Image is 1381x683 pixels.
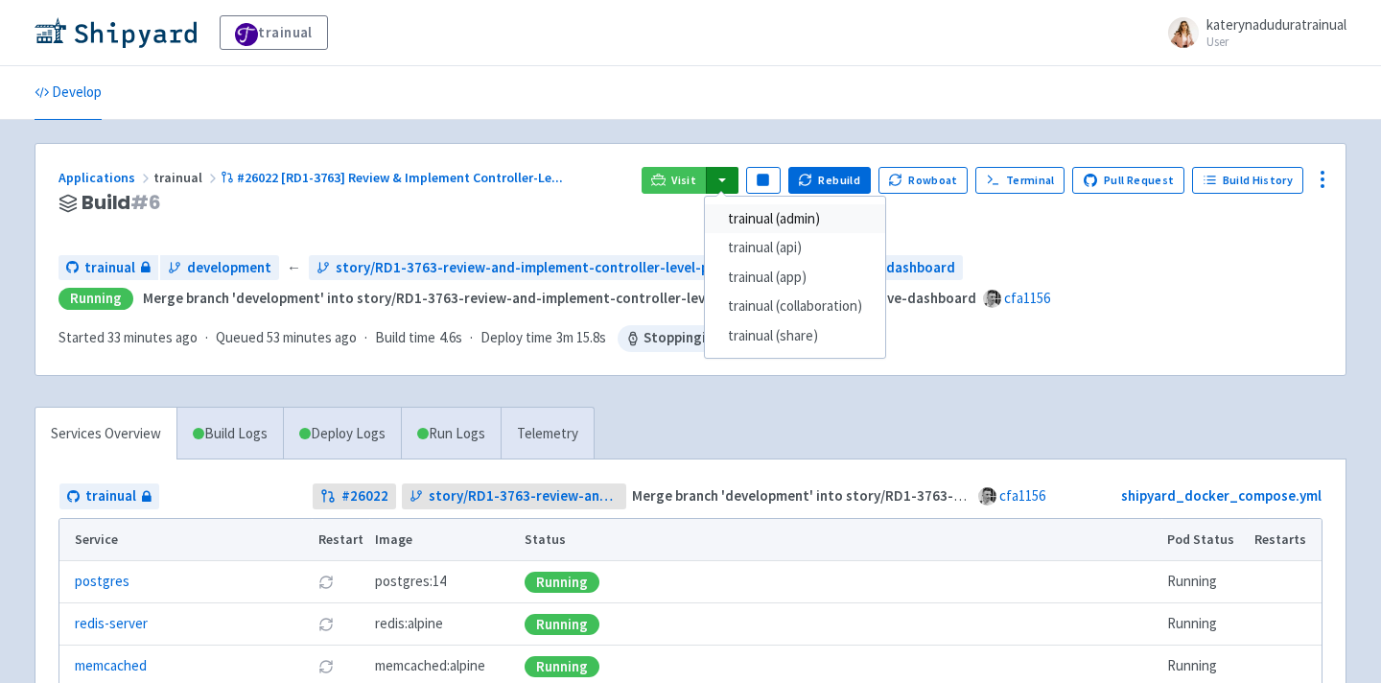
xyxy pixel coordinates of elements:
button: Rebuild [788,167,871,194]
span: Visit [671,173,696,188]
a: Build Logs [177,408,283,460]
img: Shipyard logo [35,17,197,48]
a: development [160,255,279,281]
span: story/RD1-3763-review-and-implement-controller-level-permissions-for-interactive-dashboard [429,485,620,507]
a: trainual (collaboration) [705,292,885,321]
a: cfa1156 [999,486,1045,505]
a: Visit [642,167,707,194]
td: Running [1161,603,1249,646]
span: Started [59,328,198,346]
a: story/RD1-3763-review-and-implement-controller-level-permissions-for-interactive-dashboard [402,483,627,509]
a: Run Logs [401,408,501,460]
span: katerynaduduratrainual [1206,15,1346,34]
th: Status [519,519,1161,561]
a: postgres [75,571,129,593]
span: #26022 [RD1-3763] Review & Implement Controller-Le ... [237,169,563,186]
span: trainual [153,169,221,186]
button: Rowboat [878,167,969,194]
span: trainual [84,257,135,279]
time: 53 minutes ago [267,328,357,346]
a: trainual [220,15,328,50]
button: Restart pod [318,617,334,632]
span: redis:alpine [375,613,443,635]
a: Pull Request [1072,167,1184,194]
button: Restart pod [318,659,334,674]
a: trainual (app) [705,263,885,293]
div: Running [59,288,133,310]
a: trainual [59,255,158,281]
span: ← [287,257,301,279]
td: Running [1161,561,1249,603]
span: 3m 15.8s [556,327,606,349]
div: Running [525,572,599,593]
span: Stopping in 2 hr 26 min [618,325,799,352]
time: 33 minutes ago [107,328,198,346]
a: cfa1156 [1004,289,1050,307]
span: postgres:14 [375,571,446,593]
a: katerynaduduratrainual User [1157,17,1346,48]
a: redis-server [75,613,148,635]
span: memcached:alpine [375,655,485,677]
div: · · · [59,325,799,352]
div: Running [525,614,599,635]
a: trainual [59,483,159,509]
a: Terminal [975,167,1065,194]
a: Services Overview [35,408,176,460]
th: Restarts [1249,519,1322,561]
strong: # 26022 [341,485,388,507]
a: trainual (api) [705,233,885,263]
a: memcached [75,655,147,677]
a: #26022 [RD1-3763] Review & Implement Controller-Le... [221,169,566,186]
span: story/RD1-3763-review-and-implement-controller-level-permissions-for-interactive-dashboard [336,257,955,279]
button: Restart pod [318,575,334,590]
span: Build time [375,327,435,349]
a: Build History [1192,167,1303,194]
a: trainual (share) [705,321,885,351]
th: Pod Status [1161,519,1249,561]
span: Deploy time [480,327,552,349]
span: 4.6s [439,327,462,349]
th: Restart [312,519,369,561]
span: development [187,257,271,279]
th: Image [369,519,519,561]
a: #26022 [313,483,396,509]
a: trainual (admin) [705,204,885,234]
th: Service [59,519,312,561]
small: User [1206,35,1346,48]
span: Build [82,192,161,214]
a: Deploy Logs [283,408,401,460]
span: # 6 [130,189,161,216]
button: Pause [746,167,781,194]
a: Applications [59,169,153,186]
a: shipyard_docker_compose.yml [1121,486,1322,505]
strong: Merge branch 'development' into story/RD1-3763-review-and-implement-controller-level-permissions-... [143,289,976,307]
span: trainual [85,485,136,507]
div: Running [525,656,599,677]
span: Queued [216,328,357,346]
a: Telemetry [501,408,594,460]
a: story/RD1-3763-review-and-implement-controller-level-permissions-for-interactive-dashboard [309,255,963,281]
a: Develop [35,66,102,120]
